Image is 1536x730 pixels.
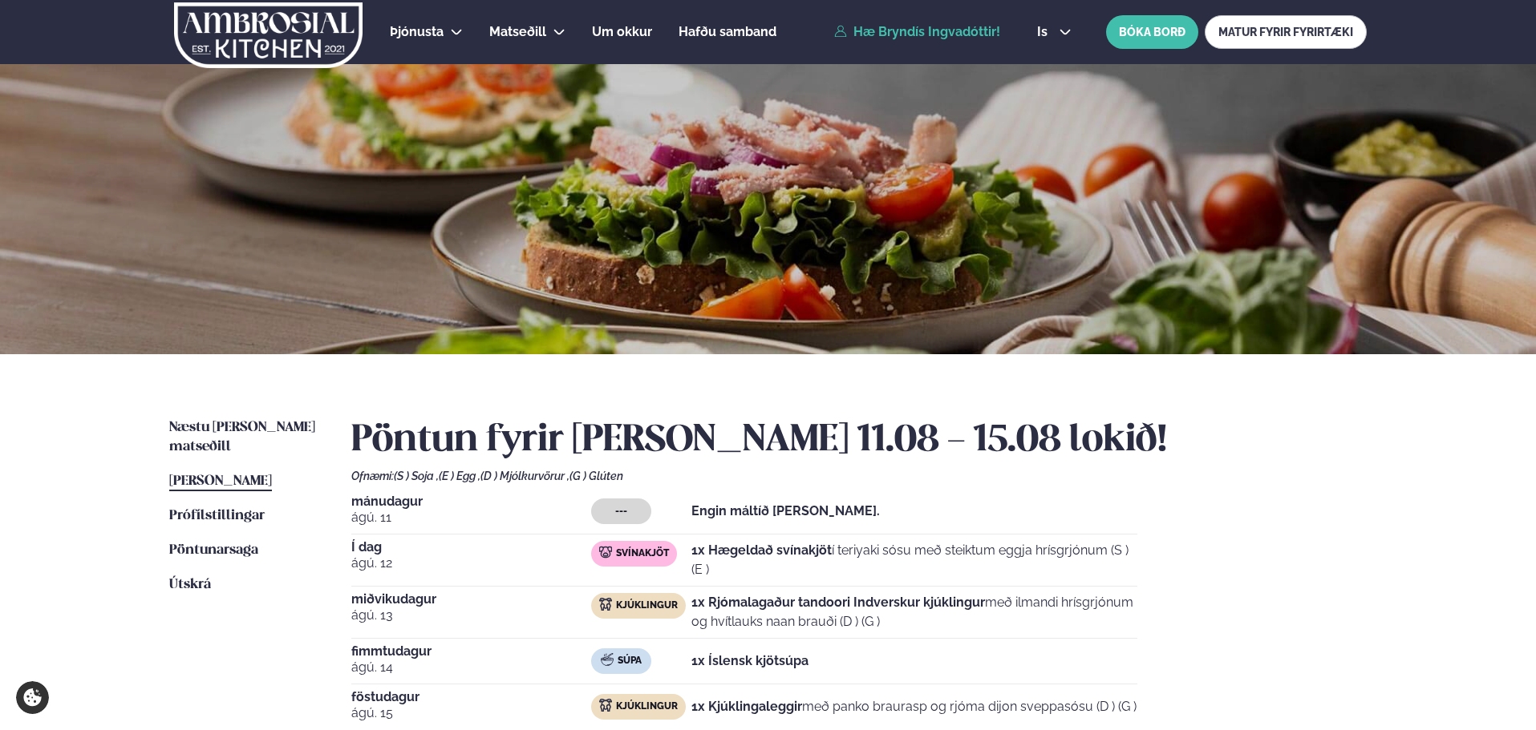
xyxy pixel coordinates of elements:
[616,700,678,713] span: Kjúklingur
[834,25,1000,39] a: Hæ Bryndís Ingvadóttir!
[351,658,591,677] span: ágú. 14
[601,653,614,666] img: soup.svg
[599,598,612,611] img: chicken.svg
[691,699,802,714] strong: 1x Kjúklingaleggir
[439,470,480,482] span: (E ) Egg ,
[679,22,776,42] a: Hafðu samband
[691,542,832,558] strong: 1x Hægeldað svínakjöt
[390,22,444,42] a: Þjónusta
[394,470,439,482] span: (S ) Soja ,
[592,24,652,39] span: Um okkur
[691,697,1137,716] p: með panko braurasp og rjóma dijon sveppasósu (D ) (G )
[351,508,591,527] span: ágú. 11
[351,606,591,625] span: ágú. 13
[691,503,880,518] strong: Engin máltíð [PERSON_NAME].
[169,543,258,557] span: Pöntunarsaga
[390,24,444,39] span: Þjónusta
[569,470,623,482] span: (G ) Glúten
[169,509,265,522] span: Prófílstillingar
[489,24,546,39] span: Matseðill
[172,2,364,68] img: logo
[351,645,591,658] span: fimmtudagur
[169,474,272,488] span: [PERSON_NAME]
[169,418,319,457] a: Næstu [PERSON_NAME] matseðill
[169,421,315,454] span: Næstu [PERSON_NAME] matseðill
[691,593,1137,631] p: með ilmandi hrísgrjónum og hvítlauks naan brauði (D ) (G )
[599,546,612,559] img: pork.svg
[592,22,652,42] a: Um okkur
[615,505,627,518] span: ---
[618,655,642,667] span: Súpa
[599,699,612,712] img: chicken.svg
[351,691,591,704] span: föstudagur
[351,541,591,554] span: Í dag
[351,704,591,723] span: ágú. 15
[351,418,1367,463] h2: Pöntun fyrir [PERSON_NAME] 11.08 - 15.08 lokið!
[679,24,776,39] span: Hafðu samband
[1205,15,1367,49] a: MATUR FYRIR FYRIRTÆKI
[616,599,678,612] span: Kjúklingur
[1106,15,1198,49] button: BÓKA BORÐ
[351,593,591,606] span: miðvikudagur
[169,506,265,526] a: Prófílstillingar
[480,470,569,482] span: (D ) Mjólkurvörur ,
[351,470,1367,482] div: Ofnæmi:
[351,554,591,573] span: ágú. 12
[616,547,669,560] span: Svínakjöt
[169,575,211,595] a: Útskrá
[16,681,49,714] a: Cookie settings
[169,472,272,491] a: [PERSON_NAME]
[1037,26,1052,38] span: is
[691,541,1137,579] p: í teriyaki sósu með steiktum eggja hrísgrjónum (S ) (E )
[351,495,591,508] span: mánudagur
[691,653,809,668] strong: 1x Íslensk kjötsúpa
[489,22,546,42] a: Matseðill
[1024,26,1084,38] button: is
[169,541,258,560] a: Pöntunarsaga
[169,578,211,591] span: Útskrá
[691,595,985,610] strong: 1x Rjómalagaður tandoori Indverskur kjúklingur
